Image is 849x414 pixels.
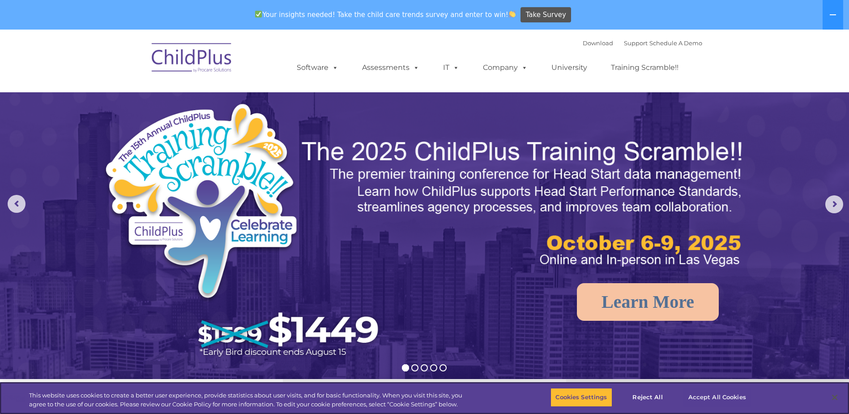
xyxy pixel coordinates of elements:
a: IT [434,59,468,77]
a: University [542,59,596,77]
button: Reject All [620,388,676,407]
a: Company [474,59,537,77]
span: Last name [124,59,152,66]
img: ChildPlus by Procare Solutions [147,37,237,82]
span: Take Survey [526,7,566,23]
a: Software [288,59,347,77]
a: Take Survey [520,7,571,23]
font: | [583,39,702,47]
button: Close [825,388,845,407]
span: Your insights needed! Take the child care trends survey and enter to win! [252,6,520,23]
button: Accept All Cookies [683,388,751,407]
a: Schedule A Demo [649,39,702,47]
img: ✅ [255,11,262,17]
a: Training Scramble!! [602,59,687,77]
button: Cookies Settings [550,388,612,407]
a: Learn More [577,283,719,321]
a: Assessments [353,59,428,77]
a: Download [583,39,613,47]
a: Support [624,39,648,47]
span: Phone number [124,96,162,103]
img: 👏 [509,11,516,17]
div: This website uses cookies to create a better user experience, provide statistics about user visit... [29,391,467,409]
